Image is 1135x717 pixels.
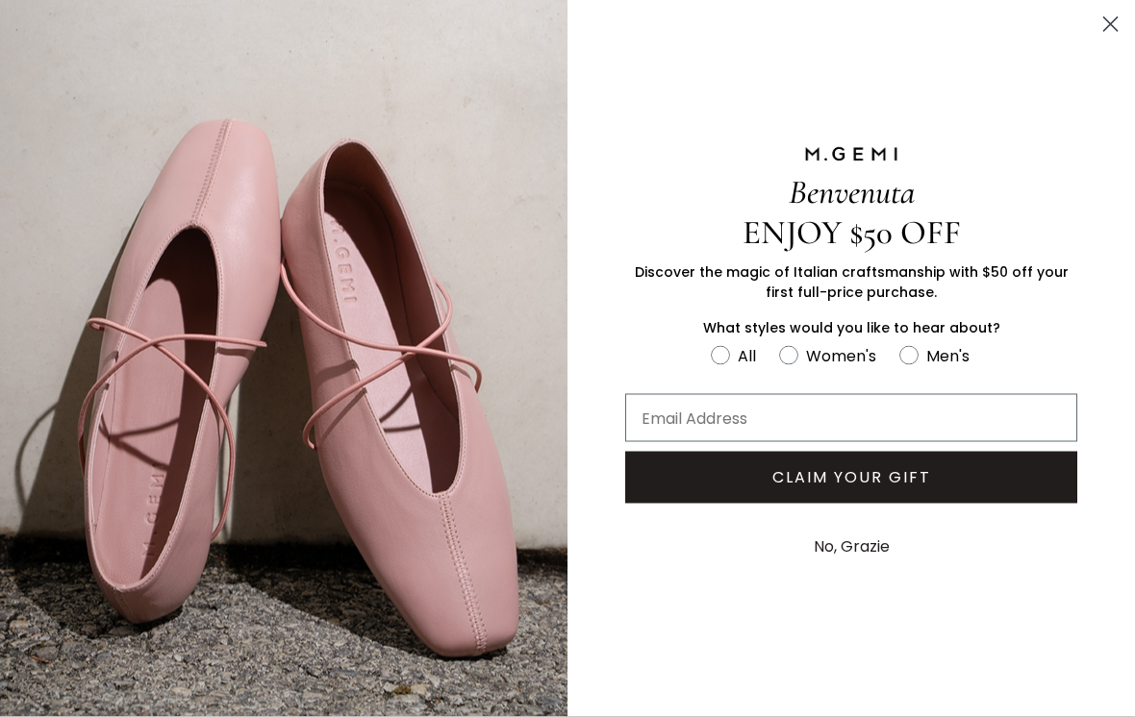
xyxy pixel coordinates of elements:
[803,146,899,163] img: M.GEMI
[806,344,876,368] div: Women's
[926,344,970,368] div: Men's
[738,344,756,368] div: All
[804,523,899,571] button: No, Grazie
[743,212,961,253] span: ENJOY $50 OFF
[625,394,1077,442] input: Email Address
[1094,8,1127,41] button: Close dialog
[625,452,1077,504] button: CLAIM YOUR GIFT
[703,318,1000,337] span: What styles would you like to hear about?
[789,172,915,212] span: Benvenuta
[635,262,1069,302] span: Discover the magic of Italian craftsmanship with $50 off your first full-price purchase.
